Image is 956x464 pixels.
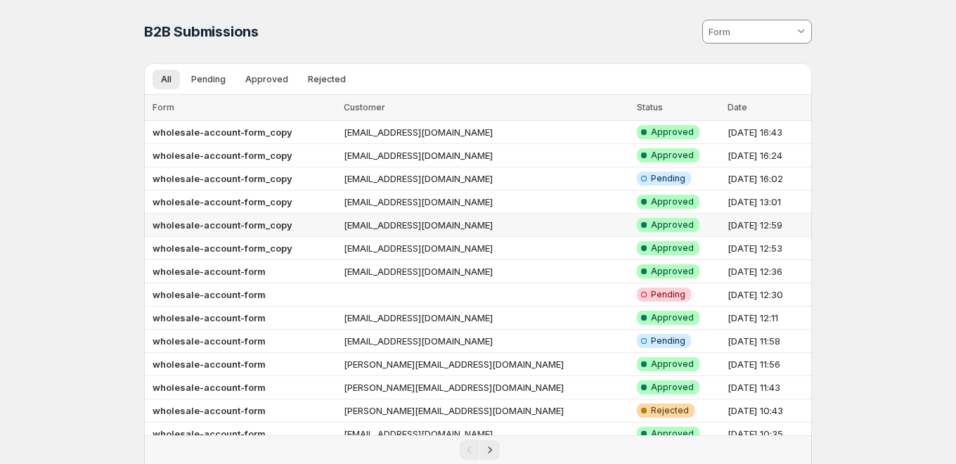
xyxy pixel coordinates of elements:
span: Approved [651,359,694,370]
b: wholesale-account-form [153,266,266,277]
td: [DATE] 12:53 [723,237,812,260]
span: Pending [651,335,685,347]
td: [DATE] 12:30 [723,283,812,307]
span: Approved [651,382,694,393]
span: Approved [651,243,694,254]
td: [PERSON_NAME][EMAIL_ADDRESS][DOMAIN_NAME] [340,353,633,376]
span: B2B Submissions [144,23,259,40]
td: [EMAIL_ADDRESS][DOMAIN_NAME] [340,167,633,191]
span: Form [153,102,174,112]
td: [EMAIL_ADDRESS][DOMAIN_NAME] [340,307,633,330]
span: Rejected [651,405,689,416]
td: [DATE] 11:58 [723,330,812,353]
b: wholesale-account-form_copy [153,150,292,161]
input: Form [706,20,794,43]
b: wholesale-account-form_copy [153,219,292,231]
span: Approved [651,196,694,207]
td: [EMAIL_ADDRESS][DOMAIN_NAME] [340,423,633,446]
td: [EMAIL_ADDRESS][DOMAIN_NAME] [340,330,633,353]
td: [DATE] 10:43 [723,399,812,423]
b: wholesale-account-form_copy [153,173,292,184]
b: wholesale-account-form [153,312,266,323]
b: wholesale-account-form [153,382,266,393]
span: Customer [344,102,385,112]
td: [PERSON_NAME][EMAIL_ADDRESS][DOMAIN_NAME] [340,376,633,399]
b: wholesale-account-form [153,428,266,439]
button: Next [480,440,500,460]
td: [EMAIL_ADDRESS][DOMAIN_NAME] [340,237,633,260]
td: [EMAIL_ADDRESS][DOMAIN_NAME] [340,214,633,237]
span: Approved [651,312,694,323]
b: wholesale-account-form [153,359,266,370]
td: [PERSON_NAME][EMAIL_ADDRESS][DOMAIN_NAME] [340,399,633,423]
td: [DATE] 10:35 [723,423,812,446]
b: wholesale-account-form [153,335,266,347]
td: [EMAIL_ADDRESS][DOMAIN_NAME] [340,260,633,283]
td: [DATE] 13:01 [723,191,812,214]
nav: Pagination [144,435,812,464]
b: wholesale-account-form [153,289,266,300]
span: Approved [651,266,694,277]
b: wholesale-account-form_copy [153,196,292,207]
td: [EMAIL_ADDRESS][DOMAIN_NAME] [340,191,633,214]
td: [DATE] 11:43 [723,376,812,399]
span: Approved [651,127,694,138]
span: Approved [245,74,288,85]
td: [DATE] 12:36 [723,260,812,283]
span: All [161,74,172,85]
span: Pending [651,173,685,184]
span: Approved [651,219,694,231]
td: [EMAIL_ADDRESS][DOMAIN_NAME] [340,121,633,144]
span: Status [637,102,663,112]
b: wholesale-account-form_copy [153,243,292,254]
span: Approved [651,150,694,161]
span: Pending [651,289,685,300]
td: [EMAIL_ADDRESS][DOMAIN_NAME] [340,144,633,167]
span: Rejected [308,74,346,85]
td: [DATE] 16:43 [723,121,812,144]
span: Date [728,102,747,112]
span: Approved [651,428,694,439]
td: [DATE] 12:11 [723,307,812,330]
td: [DATE] 12:59 [723,214,812,237]
td: [DATE] 11:56 [723,353,812,376]
td: [DATE] 16:24 [723,144,812,167]
td: [DATE] 16:02 [723,167,812,191]
b: wholesale-account-form_copy [153,127,292,138]
span: Pending [191,74,226,85]
b: wholesale-account-form [153,405,266,416]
